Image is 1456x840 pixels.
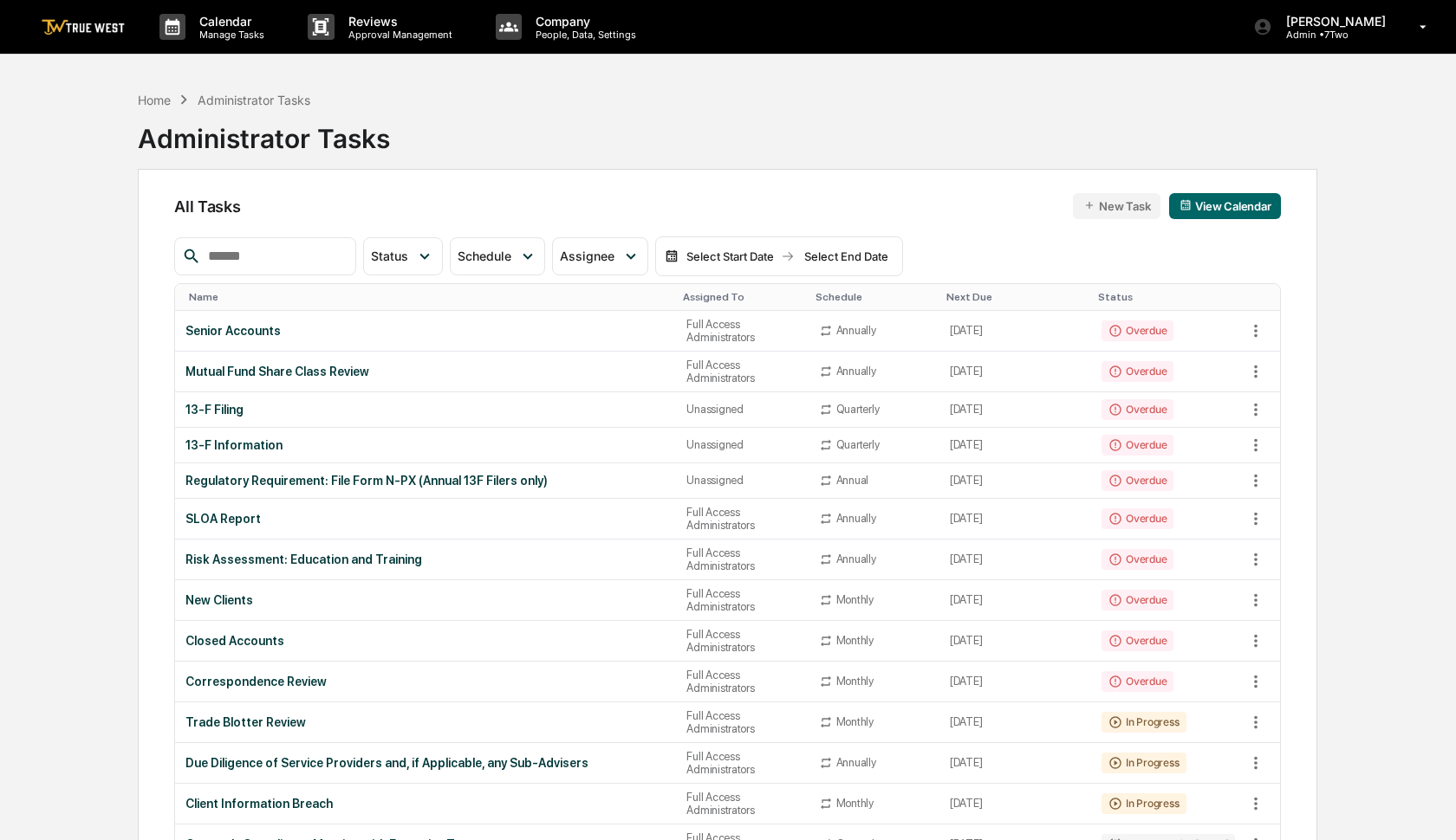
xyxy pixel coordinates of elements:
div: Overdue [1102,590,1173,611]
span: All Tasks [174,197,240,216]
div: Unassigned [686,403,797,416]
img: calendar [665,249,679,263]
div: Overdue [1102,435,1173,456]
div: Full Access Administrators [686,628,797,654]
div: Correspondence Review [185,675,666,688]
div: Full Access Administrators [686,587,797,613]
div: Client Information Breach [185,797,666,811]
span: Assignee [560,249,614,263]
div: Monthly [836,797,874,810]
div: Full Access Administrators [686,750,797,776]
td: [DATE] [939,540,1091,580]
div: Unassigned [686,474,797,487]
div: Full Access Administrators [686,318,797,344]
div: Select End Date [798,249,894,263]
div: Mutual Fund Share Class Review [185,365,666,378]
div: Overdue [1102,361,1173,382]
div: Full Access Administrators [686,506,797,532]
div: Full Access Administrators [686,791,797,817]
div: In Progress [1102,712,1186,733]
div: Annually [836,365,876,378]
div: Select Start Date [682,249,777,263]
div: In Progress [1102,753,1186,773]
div: Monthly [836,634,874,647]
div: Annually [836,552,876,565]
div: Overdue [1102,470,1173,491]
td: [DATE] [939,311,1091,352]
div: Quarterly [836,403,880,416]
div: New Clients [185,593,666,607]
td: [DATE] [939,580,1091,621]
span: Schedule [458,249,511,263]
div: Overdue [1102,671,1173,692]
p: Reviews [335,14,461,29]
p: Admin • 7Two [1272,29,1394,41]
div: 13-F Filing [185,403,666,417]
div: Administrator Tasks [138,109,390,154]
td: [DATE] [939,621,1091,662]
div: Annual [836,474,868,487]
td: [DATE] [939,702,1091,743]
button: New Task [1073,193,1160,219]
span: Status [371,249,408,263]
div: Toggle SortBy [1245,291,1280,303]
div: SLOA Report [185,512,666,526]
div: Full Access Administrators [686,709,797,735]
div: Full Access Administrators [686,546,797,572]
img: logo [42,19,125,36]
div: Full Access Administrators [686,359,797,384]
div: Toggle SortBy [683,291,801,303]
div: Toggle SortBy [189,291,669,303]
td: [DATE] [939,743,1091,784]
div: Overdue [1102,630,1173,651]
div: Regulatory Requirement: File Form N-PX (Annual 13F Filers only) [185,474,666,488]
div: In Progress [1102,793,1186,814]
div: Home [138,93,171,107]
p: People, Data, Settings [522,29,645,41]
div: Full Access Administrators [686,669,797,695]
div: Annually [836,756,876,769]
div: Closed Accounts [185,634,666,648]
td: [DATE] [939,352,1091,392]
td: [DATE] [939,428,1091,463]
div: Monthly [836,715,874,728]
p: Calendar [185,14,273,29]
div: Overdue [1102,508,1173,529]
div: 13-F Information [185,438,666,452]
div: Overdue [1102,320,1173,341]
td: [DATE] [939,392,1091,428]
div: Monthly [836,593,874,606]
div: Trade Blotter Review [185,715,666,729]
div: Annually [836,324,876,337]
div: Senior Accounts [185,324,666,338]
img: calendar [1180,199,1192,211]
div: Quarterly [836,438,880,451]
div: Due Diligence of Service Providers and, if Applicable, any Sub-Advisers [185,756,666,770]
div: Toggle SortBy [1098,291,1238,303]
button: View Calendar [1169,193,1281,219]
td: [DATE] [939,662,1091,702]
div: Risk Assessment: Education and Training [185,552,666,566]
div: Annually [836,512,876,525]
div: Overdue [1102,399,1173,420]
div: Toggle SortBy [816,291,933,303]
div: Monthly [836,675,874,688]
div: Unassigned [686,438,797,451]
td: [DATE] [939,499,1091,540]
td: [DATE] [939,463,1091,499]
img: arrow right [781,249,795,263]
div: Overdue [1102,549,1173,570]
p: [PERSON_NAME] [1272,14,1394,29]
p: Manage Tasks [185,29,273,41]
div: Toggle SortBy [946,291,1084,303]
td: [DATE] [939,784,1091,824]
p: Approval Management [335,29,461,41]
div: Administrator Tasks [198,93,310,107]
p: Company [522,14,645,29]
